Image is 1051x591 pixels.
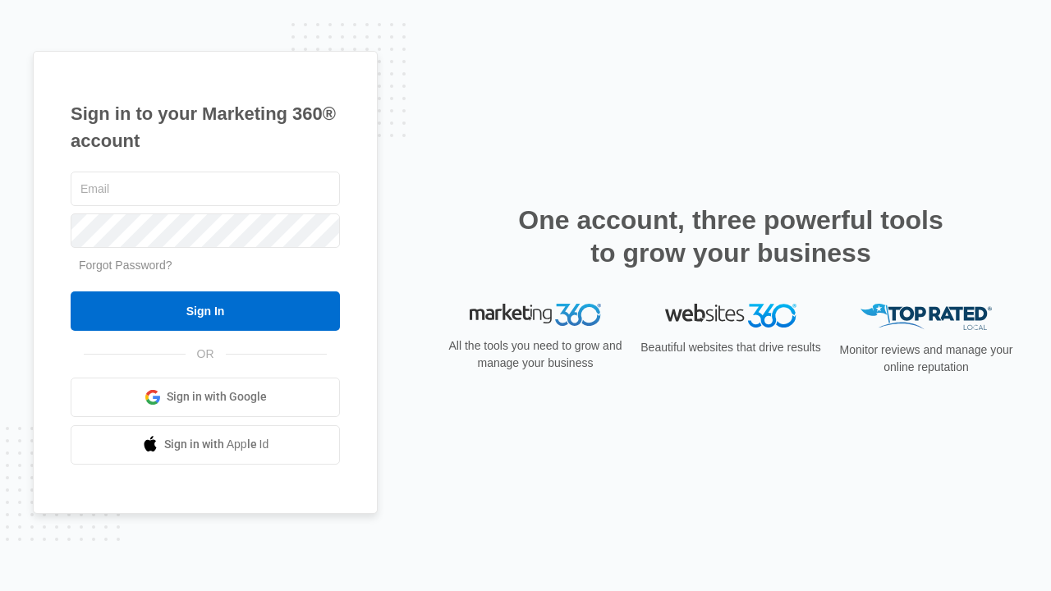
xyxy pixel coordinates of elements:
[834,341,1018,376] p: Monitor reviews and manage your online reputation
[79,259,172,272] a: Forgot Password?
[513,204,948,269] h2: One account, three powerful tools to grow your business
[167,388,267,405] span: Sign in with Google
[71,425,340,465] a: Sign in with Apple Id
[71,172,340,206] input: Email
[639,339,823,356] p: Beautiful websites that drive results
[665,304,796,328] img: Websites 360
[470,304,601,327] img: Marketing 360
[861,304,992,331] img: Top Rated Local
[71,291,340,331] input: Sign In
[443,337,627,372] p: All the tools you need to grow and manage your business
[71,378,340,417] a: Sign in with Google
[71,100,340,154] h1: Sign in to your Marketing 360® account
[164,436,269,453] span: Sign in with Apple Id
[186,346,226,363] span: OR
